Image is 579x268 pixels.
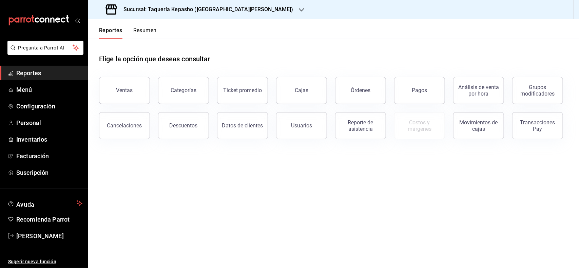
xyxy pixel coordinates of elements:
div: Datos de clientes [222,122,263,129]
div: Órdenes [351,87,370,94]
h1: Elige la opción que deseas consultar [99,54,210,64]
span: Personal [16,118,82,127]
div: Cajas [295,87,308,94]
span: Suscripción [16,168,82,177]
span: Menú [16,85,82,94]
button: Pagos [394,77,445,104]
div: Ventas [116,87,133,94]
button: Descuentos [158,112,209,139]
div: Categorías [171,87,196,94]
button: Análisis de venta por hora [453,77,504,104]
button: Resumen [133,27,157,39]
div: Análisis de venta por hora [458,84,500,97]
span: Pregunta a Parrot AI [18,44,73,51]
div: Ticket promedio [223,87,262,94]
button: Ticket promedio [217,77,268,104]
button: Órdenes [335,77,386,104]
div: Descuentos [170,122,198,129]
span: Ayuda [16,199,74,207]
div: Reporte de asistencia [340,119,382,132]
span: Facturación [16,151,82,161]
button: Reporte de asistencia [335,112,386,139]
div: Usuarios [291,122,312,129]
button: Transacciones Pay [512,112,563,139]
div: Cancelaciones [107,122,142,129]
button: Pregunta a Parrot AI [7,41,83,55]
button: Movimientos de cajas [453,112,504,139]
div: Grupos modificadores [517,84,559,97]
span: Sugerir nueva función [8,258,82,265]
button: Contrata inventarios para ver este reporte [394,112,445,139]
span: Configuración [16,102,82,111]
div: Costos y márgenes [399,119,441,132]
div: Movimientos de cajas [458,119,500,132]
button: Grupos modificadores [512,77,563,104]
button: open_drawer_menu [75,18,80,23]
span: Reportes [16,68,82,78]
button: Categorías [158,77,209,104]
button: Reportes [99,27,122,39]
button: Ventas [99,77,150,104]
div: navigation tabs [99,27,157,39]
h3: Sucursal: Taquería Kepasho ([GEOGRAPHIC_DATA][PERSON_NAME]) [118,5,293,14]
a: Pregunta a Parrot AI [5,49,83,56]
button: Cajas [276,77,327,104]
button: Usuarios [276,112,327,139]
div: Pagos [412,87,427,94]
span: [PERSON_NAME] [16,231,82,241]
button: Datos de clientes [217,112,268,139]
span: Recomienda Parrot [16,215,82,224]
button: Cancelaciones [99,112,150,139]
span: Inventarios [16,135,82,144]
div: Transacciones Pay [517,119,559,132]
